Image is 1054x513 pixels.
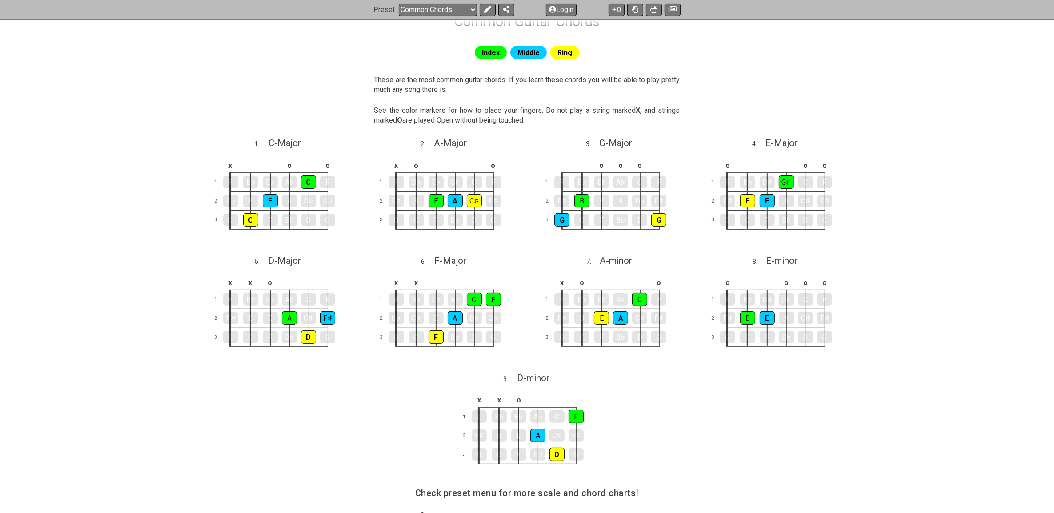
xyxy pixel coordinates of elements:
div: F [569,410,584,423]
div: B♭ [779,214,794,226]
div: A♭ [282,176,297,188]
div: C [409,214,424,226]
div: E [511,429,526,442]
span: A - minor [600,255,632,266]
div: D [632,214,647,226]
div: F [651,293,666,306]
div: A♭ [530,410,545,423]
td: 3 [706,211,727,230]
td: 2 [706,309,727,328]
td: 1 [375,290,396,309]
select: Preset [399,4,477,16]
td: o [280,158,299,173]
td: 1 [457,407,479,426]
span: 8 . [753,257,766,267]
div: G♭ [486,312,501,324]
div: C [740,331,755,343]
div: D [467,331,482,343]
div: E♭ [594,293,609,306]
div: G [320,214,335,226]
div: C [467,176,482,188]
div: C [301,175,316,189]
div: F♯ [651,312,666,324]
div: F [554,293,569,306]
button: Edit Preset [480,4,496,16]
div: G [554,331,569,343]
div: B♭ [282,214,297,226]
div: B♭ [243,176,258,188]
div: F♯ [472,429,487,442]
div: D [301,214,316,226]
td: 1 [209,290,230,309]
td: 3 [540,211,561,230]
div: E♭ [429,293,444,306]
div: C [243,331,258,343]
span: 7 . [586,257,600,267]
div: B [740,311,755,325]
div: D [798,331,813,343]
div: G [817,214,832,226]
span: 2 . [421,139,434,149]
div: B♭ [282,331,297,343]
div: B [492,429,507,442]
td: o [815,158,834,173]
span: 3 . [586,139,599,149]
div: F [389,176,404,188]
div: B♭ [409,176,424,188]
div: F [554,176,569,188]
td: 2 [457,426,479,445]
div: C [301,293,316,306]
div: C♯ [798,312,813,324]
div: C [574,214,589,226]
div: D♯ [760,176,775,188]
div: D [467,214,482,226]
td: o [592,158,611,173]
div: D [632,331,647,343]
button: 0 [609,4,625,16]
div: A [530,429,545,442]
strong: O [397,116,403,124]
div: G [720,331,735,343]
div: B♭ [243,293,258,306]
div: B♭ [574,293,589,306]
span: Preset [374,6,395,14]
div: C [467,293,482,306]
button: Toggle Dexterity for all fretkits [627,4,643,16]
span: 1 . [255,139,268,149]
div: F [263,331,278,343]
div: C♯ [301,312,316,324]
div: A [282,195,297,207]
div: E♭ [594,176,609,188]
button: Login [546,4,577,16]
div: A [448,194,463,207]
div: C [632,176,647,188]
h3: Check preset menu for more scale and chord charts! [415,488,639,498]
p: These are the most common guitar chords. If you learn these chords you will be able to play prett... [374,75,680,95]
td: x [469,393,489,408]
div: B♭ [492,410,507,423]
div: F [223,176,238,188]
td: 2 [375,191,396,211]
td: 3 [209,328,230,347]
div: F [486,293,501,306]
div: G♭ [223,195,238,207]
div: A [613,195,628,207]
div: G [389,331,404,343]
td: 1 [706,290,727,309]
td: 2 [706,191,727,211]
div: E [760,311,775,325]
div: E♭ [429,176,444,188]
div: A [779,195,794,207]
div: C [492,448,507,461]
div: F [511,448,526,461]
td: 2 [209,309,230,328]
div: C [574,331,589,343]
div: F [223,293,238,306]
div: E♭ [511,410,526,423]
div: G [472,448,487,461]
div: F♯ [651,195,666,207]
td: 1 [540,290,561,309]
button: Print [646,4,662,16]
div: F [486,176,501,188]
span: 6 . [421,257,434,267]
